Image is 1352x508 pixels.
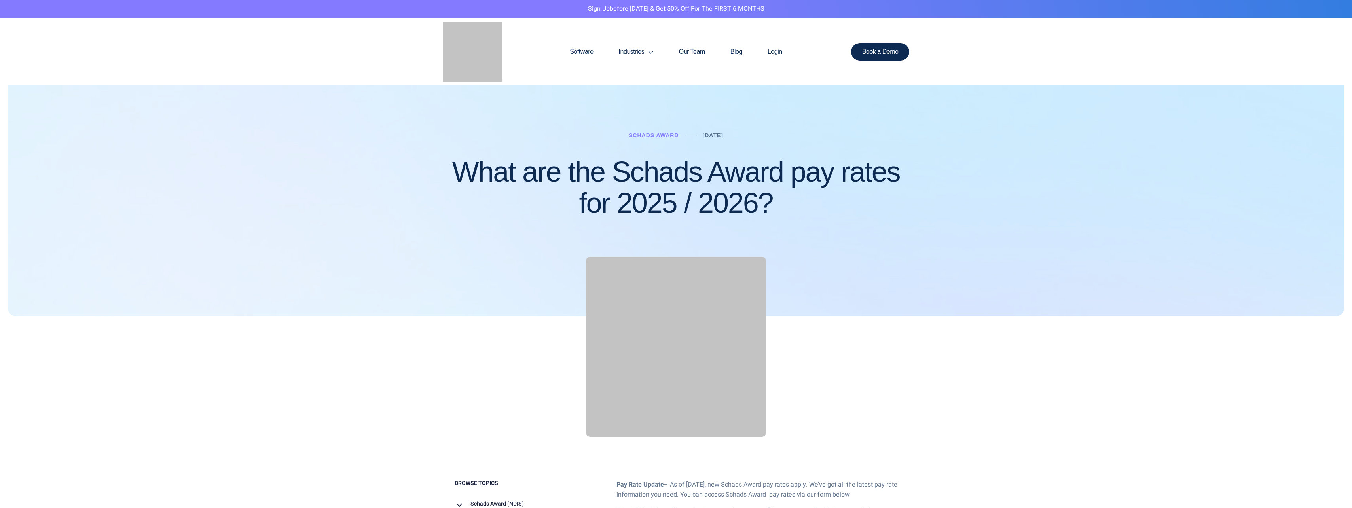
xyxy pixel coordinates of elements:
[588,4,610,13] a: Sign Up
[755,33,795,71] a: Login
[616,480,664,489] strong: Pay Rate Update
[703,132,723,138] a: [DATE]
[666,33,718,71] a: Our Team
[718,33,755,71] a: Blog
[862,49,899,55] span: Book a Demo
[851,43,910,61] a: Book a Demo
[616,480,898,500] p: – As of [DATE], new Schads Award pay rates apply. We’ve got all the latest pay rate information y...
[443,156,910,219] h1: What are the Schads Award pay rates for 2025 / 2026?
[606,33,666,71] a: Industries
[557,33,606,71] a: Software
[629,132,679,138] a: Schads Award
[6,4,1346,14] p: before [DATE] & Get 50% Off for the FIRST 6 MONTHS
[1195,240,1350,502] iframe: SalesIQ Chatwindow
